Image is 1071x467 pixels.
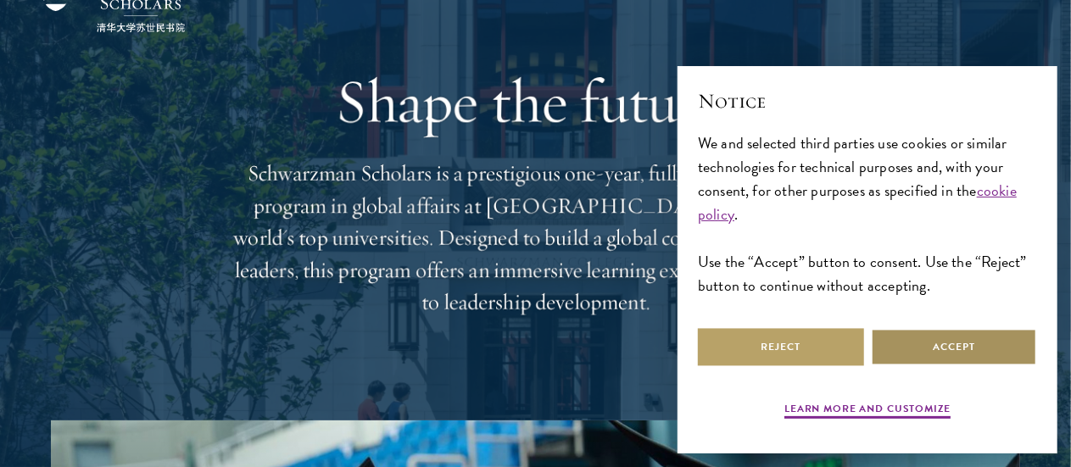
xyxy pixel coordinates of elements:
[871,328,1037,366] button: Accept
[231,158,841,319] p: Schwarzman Scholars is a prestigious one-year, fully funded master’s program in global affairs at...
[784,401,951,421] button: Learn more and customize
[698,179,1017,225] a: cookie policy
[231,65,841,136] h1: Shape the future.
[698,86,1037,115] h2: Notice
[698,131,1037,298] div: We and selected third parties use cookies or similar technologies for technical purposes and, wit...
[698,328,864,366] button: Reject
